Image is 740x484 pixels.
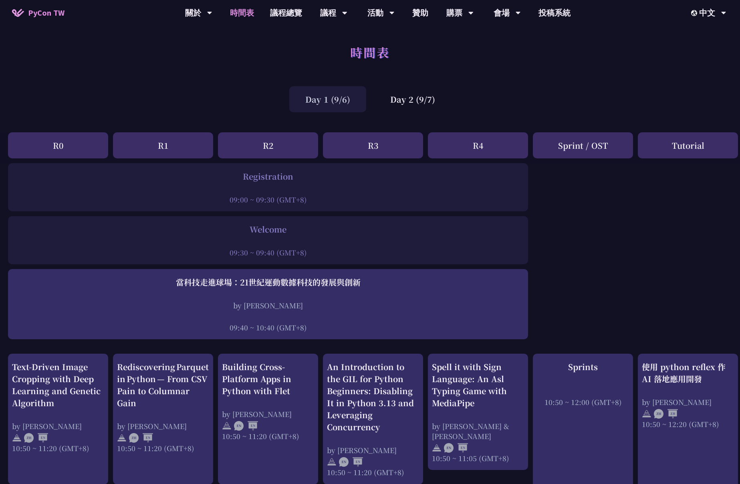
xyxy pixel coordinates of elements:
span: PyCon TW [28,7,65,19]
img: svg+xml;base64,PHN2ZyB4bWxucz0iaHR0cDovL3d3dy53My5vcmcvMjAwMC9zdmciIHdpZHRoPSIyNCIgaGVpZ2h0PSIyNC... [12,433,22,443]
img: svg+xml;base64,PHN2ZyB4bWxucz0iaHR0cDovL3d3dy53My5vcmcvMjAwMC9zdmciIHdpZHRoPSIyNCIgaGVpZ2h0PSIyNC... [432,443,442,453]
div: 09:30 ~ 09:40 (GMT+8) [12,247,524,257]
div: R4 [428,132,528,158]
a: 使用 python reflex 作 AI 落地應用開發 by [PERSON_NAME] 10:50 ~ 12:20 (GMT+8) [642,361,734,429]
a: An Introduction to the GIL for Python Beginners: Disabling It in Python 3.13 and Leveraging Concu... [327,361,419,477]
div: Welcome [12,223,524,235]
div: An Introduction to the GIL for Python Beginners: Disabling It in Python 3.13 and Leveraging Concu... [327,361,419,433]
a: Rediscovering Parquet in Python — From CSV Pain to Columnar Gain by [PERSON_NAME] 10:50 ~ 11:20 (... [117,361,209,453]
div: by [PERSON_NAME] & [PERSON_NAME] [432,421,524,441]
h1: 時間表 [350,40,390,64]
div: by [PERSON_NAME] [12,421,104,431]
div: Day 2 (9/7) [374,86,451,112]
img: svg+xml;base64,PHN2ZyB4bWxucz0iaHR0cDovL3d3dy53My5vcmcvMjAwMC9zdmciIHdpZHRoPSIyNCIgaGVpZ2h0PSIyNC... [117,433,127,443]
img: Locale Icon [691,10,699,16]
img: Home icon of PyCon TW 2025 [12,9,24,17]
div: 當科技走進球場：21世紀運動數據科技的發展與創新 [12,276,524,288]
img: ENEN.5a408d1.svg [234,421,258,431]
div: 10:50 ~ 12:00 (GMT+8) [537,397,629,407]
div: Building Cross-Platform Apps in Python with Flet [222,361,314,397]
div: Text-Driven Image Cropping with Deep Learning and Genetic Algorithm [12,361,104,409]
a: Building Cross-Platform Apps in Python with Flet by [PERSON_NAME] 10:50 ~ 11:20 (GMT+8) [222,361,314,441]
div: Registration [12,170,524,182]
img: svg+xml;base64,PHN2ZyB4bWxucz0iaHR0cDovL3d3dy53My5vcmcvMjAwMC9zdmciIHdpZHRoPSIyNCIgaGVpZ2h0PSIyNC... [642,409,651,419]
a: Text-Driven Image Cropping with Deep Learning and Genetic Algorithm by [PERSON_NAME] 10:50 ~ 11:2... [12,361,104,453]
div: 10:50 ~ 11:20 (GMT+8) [222,431,314,441]
div: R3 [323,132,423,158]
div: 10:50 ~ 12:20 (GMT+8) [642,419,734,429]
div: 09:00 ~ 09:30 (GMT+8) [12,194,524,205]
div: by [PERSON_NAME] [327,445,419,455]
div: Rediscovering Parquet in Python — From CSV Pain to Columnar Gain [117,361,209,409]
div: 09:40 ~ 10:40 (GMT+8) [12,322,524,332]
div: Tutorial [638,132,738,158]
div: 10:50 ~ 11:20 (GMT+8) [12,443,104,453]
img: svg+xml;base64,PHN2ZyB4bWxucz0iaHR0cDovL3d3dy53My5vcmcvMjAwMC9zdmciIHdpZHRoPSIyNCIgaGVpZ2h0PSIyNC... [327,457,337,467]
img: svg+xml;base64,PHN2ZyB4bWxucz0iaHR0cDovL3d3dy53My5vcmcvMjAwMC9zdmciIHdpZHRoPSIyNCIgaGVpZ2h0PSIyNC... [222,421,232,431]
img: ZHEN.371966e.svg [24,433,48,443]
div: 10:50 ~ 11:20 (GMT+8) [327,467,419,477]
div: Sprint / OST [533,132,633,158]
div: R1 [113,132,213,158]
div: R2 [218,132,318,158]
a: Spell it with Sign Language: An Asl Typing Game with MediaPipe by [PERSON_NAME] & [PERSON_NAME] 1... [432,361,524,463]
img: ZHEN.371966e.svg [129,433,153,443]
div: 10:50 ~ 11:20 (GMT+8) [117,443,209,453]
a: PyCon TW [4,3,73,23]
div: Sprints [537,361,629,373]
div: R0 [8,132,108,158]
img: ENEN.5a408d1.svg [444,443,468,453]
div: by [PERSON_NAME] [642,397,734,407]
div: 10:50 ~ 11:05 (GMT+8) [432,453,524,463]
div: by [PERSON_NAME] [222,409,314,419]
div: Spell it with Sign Language: An Asl Typing Game with MediaPipe [432,361,524,409]
div: by [PERSON_NAME] [117,421,209,431]
img: ZHZH.38617ef.svg [654,409,678,419]
img: ENEN.5a408d1.svg [339,457,363,467]
div: by [PERSON_NAME] [12,300,524,310]
div: Day 1 (9/6) [289,86,366,112]
a: 當科技走進球場：21世紀運動數據科技的發展與創新 by [PERSON_NAME] 09:40 ~ 10:40 (GMT+8) [12,276,524,332]
div: 使用 python reflex 作 AI 落地應用開發 [642,361,734,385]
